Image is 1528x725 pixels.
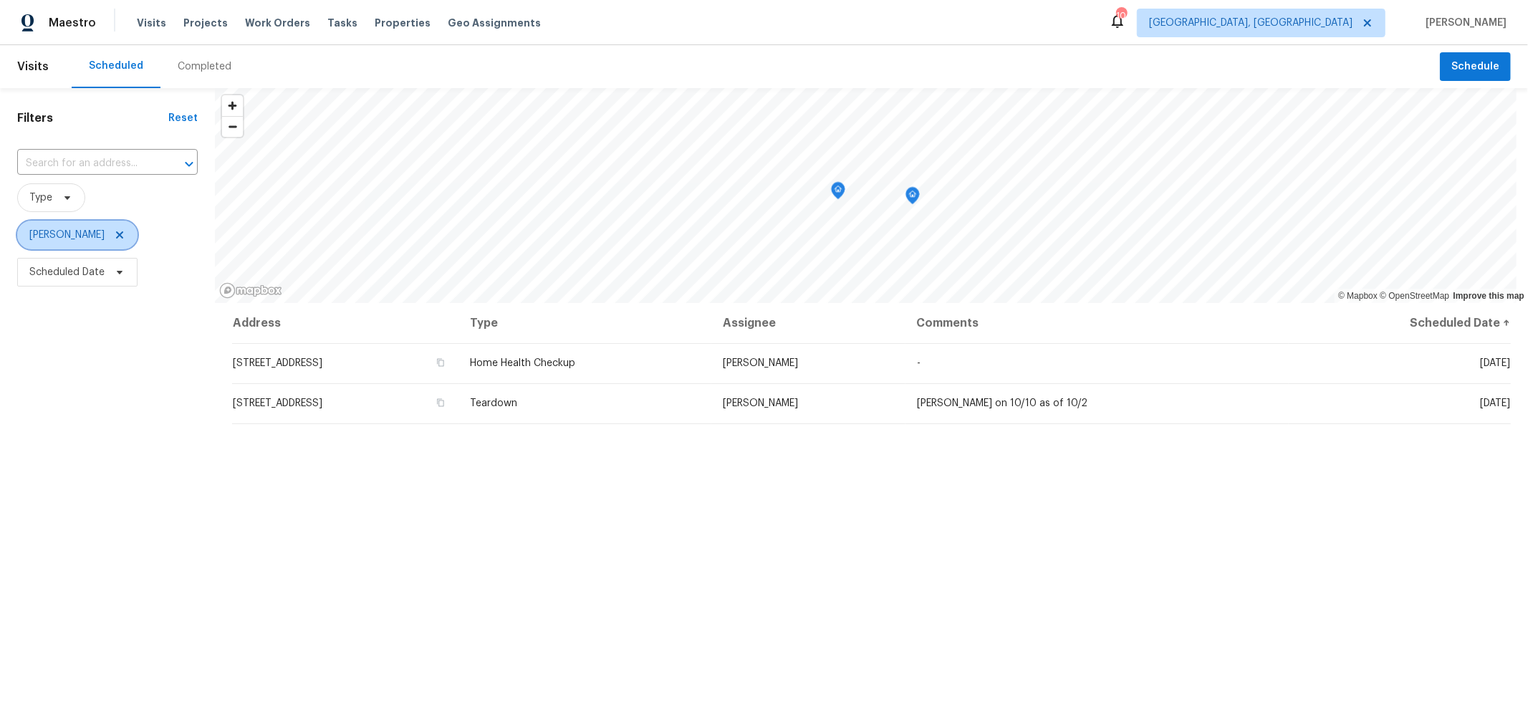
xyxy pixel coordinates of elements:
button: Zoom out [222,116,243,137]
th: Type [458,303,711,343]
th: Address [232,303,458,343]
span: [PERSON_NAME] [723,398,798,408]
span: [PERSON_NAME] [723,358,798,368]
span: [STREET_ADDRESS] [233,358,322,368]
th: Assignee [711,303,905,343]
span: Visits [17,51,49,82]
span: Zoom out [222,117,243,137]
span: [GEOGRAPHIC_DATA], [GEOGRAPHIC_DATA] [1149,16,1352,30]
input: Search for an address... [17,153,158,175]
div: Map marker [905,187,920,209]
a: Mapbox homepage [219,282,282,299]
span: [PERSON_NAME] [1420,16,1507,30]
div: Completed [178,59,231,74]
span: [DATE] [1480,398,1510,408]
span: Type [29,191,52,205]
span: [PERSON_NAME] [29,228,105,242]
span: Home Health Checkup [470,358,575,368]
button: Copy Address [434,396,447,409]
span: Maestro [49,16,96,30]
span: Tasks [327,18,357,28]
span: - [917,358,921,368]
span: Visits [137,16,166,30]
th: Comments [905,303,1289,343]
th: Scheduled Date ↑ [1289,303,1511,343]
span: Scheduled Date [29,265,105,279]
div: 10 [1116,9,1126,23]
button: Open [179,154,199,174]
span: Geo Assignments [448,16,541,30]
button: Schedule [1440,52,1511,82]
span: Schedule [1451,58,1499,76]
h1: Filters [17,111,168,125]
div: Scheduled [89,59,143,73]
span: Work Orders [245,16,310,30]
span: [STREET_ADDRESS] [233,398,322,408]
a: Improve this map [1453,291,1524,301]
button: Copy Address [434,356,447,369]
span: [PERSON_NAME] on 10/10 as of 10/2 [917,398,1087,408]
a: Mapbox [1338,291,1378,301]
span: [DATE] [1480,358,1510,368]
span: Teardown [470,398,517,408]
canvas: Map [215,88,1517,303]
div: Map marker [831,182,845,204]
a: OpenStreetMap [1380,291,1449,301]
span: Properties [375,16,431,30]
button: Zoom in [222,95,243,116]
div: Reset [168,111,198,125]
span: Projects [183,16,228,30]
